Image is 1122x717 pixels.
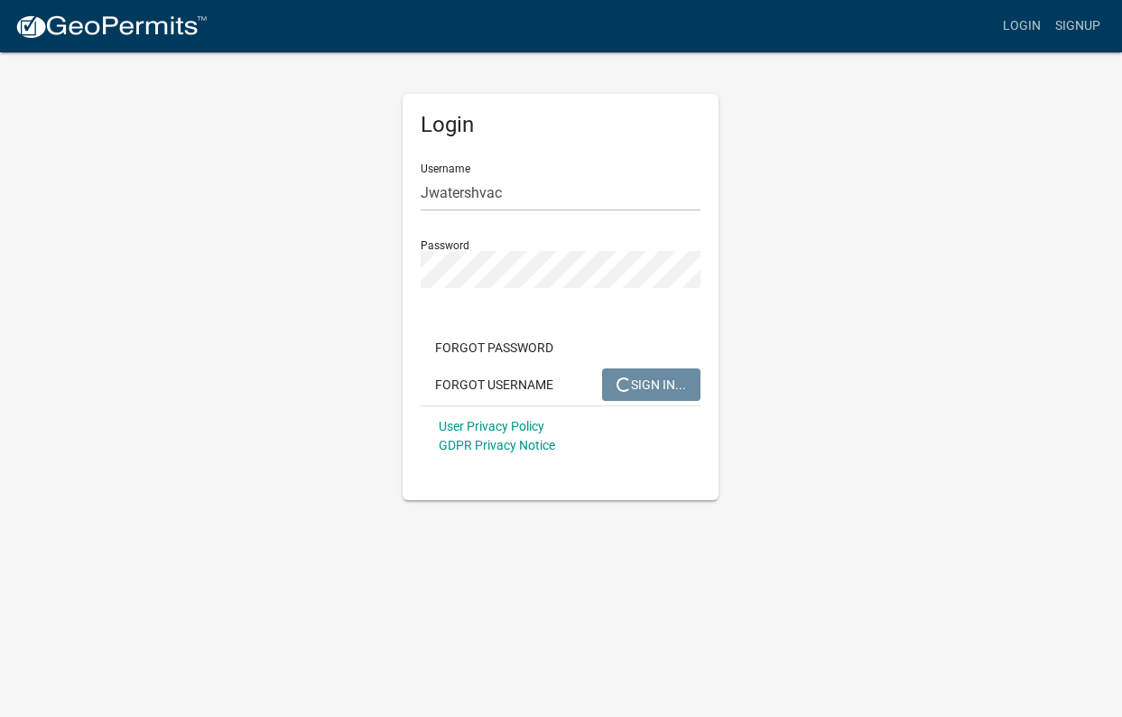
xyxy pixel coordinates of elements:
a: Login [996,9,1048,43]
button: Forgot Password [421,331,568,364]
button: Forgot Username [421,368,568,401]
a: GDPR Privacy Notice [439,438,555,452]
a: Signup [1048,9,1108,43]
a: User Privacy Policy [439,419,544,433]
button: SIGN IN... [602,368,700,401]
span: SIGN IN... [617,377,686,391]
h5: Login [421,112,700,138]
